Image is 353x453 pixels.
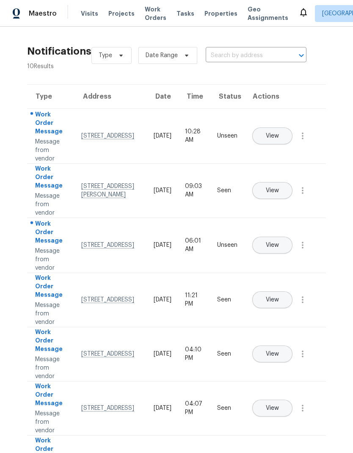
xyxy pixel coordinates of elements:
[185,400,204,417] div: 04:07 PM
[27,62,91,71] div: 10 Results
[217,186,237,195] div: Seen
[266,405,279,412] span: View
[244,85,326,108] th: Actions
[35,138,68,163] div: Message from vendor
[252,127,292,144] button: View
[35,409,68,435] div: Message from vendor
[35,192,68,217] div: Message from vendor
[35,301,68,326] div: Message from vendor
[295,50,307,61] button: Open
[35,355,68,381] div: Message from vendor
[74,85,147,108] th: Address
[266,297,279,303] span: View
[248,5,288,22] span: Geo Assignments
[35,273,68,301] div: Work Order Message
[108,9,135,18] span: Projects
[27,85,74,108] th: Type
[266,351,279,357] span: View
[35,219,68,247] div: Work Order Message
[217,404,237,412] div: Seen
[185,237,204,254] div: 06:01 AM
[266,188,279,194] span: View
[35,110,68,138] div: Work Order Message
[35,328,68,355] div: Work Order Message
[154,132,171,140] div: [DATE]
[266,242,279,249] span: View
[252,237,292,254] button: View
[154,404,171,412] div: [DATE]
[185,127,204,144] div: 10:28 AM
[145,5,166,22] span: Work Orders
[185,182,204,199] div: 09:03 AM
[176,11,194,17] span: Tasks
[185,345,204,362] div: 04:10 PM
[27,47,91,55] h2: Notifications
[252,345,292,362] button: View
[154,186,171,195] div: [DATE]
[252,291,292,308] button: View
[29,9,57,18] span: Maestro
[217,296,237,304] div: Seen
[147,85,178,108] th: Date
[210,85,244,108] th: Status
[99,51,112,60] span: Type
[266,133,279,139] span: View
[146,51,178,60] span: Date Range
[217,241,237,249] div: Unseen
[35,382,68,409] div: Work Order Message
[81,9,98,18] span: Visits
[35,164,68,192] div: Work Order Message
[252,400,292,417] button: View
[217,132,237,140] div: Unseen
[154,350,171,358] div: [DATE]
[252,182,292,199] button: View
[154,241,171,249] div: [DATE]
[204,9,237,18] span: Properties
[178,85,210,108] th: Time
[185,291,204,308] div: 11:21 PM
[217,350,237,358] div: Seen
[154,296,171,304] div: [DATE]
[206,49,283,62] input: Search by address
[35,247,68,272] div: Message from vendor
